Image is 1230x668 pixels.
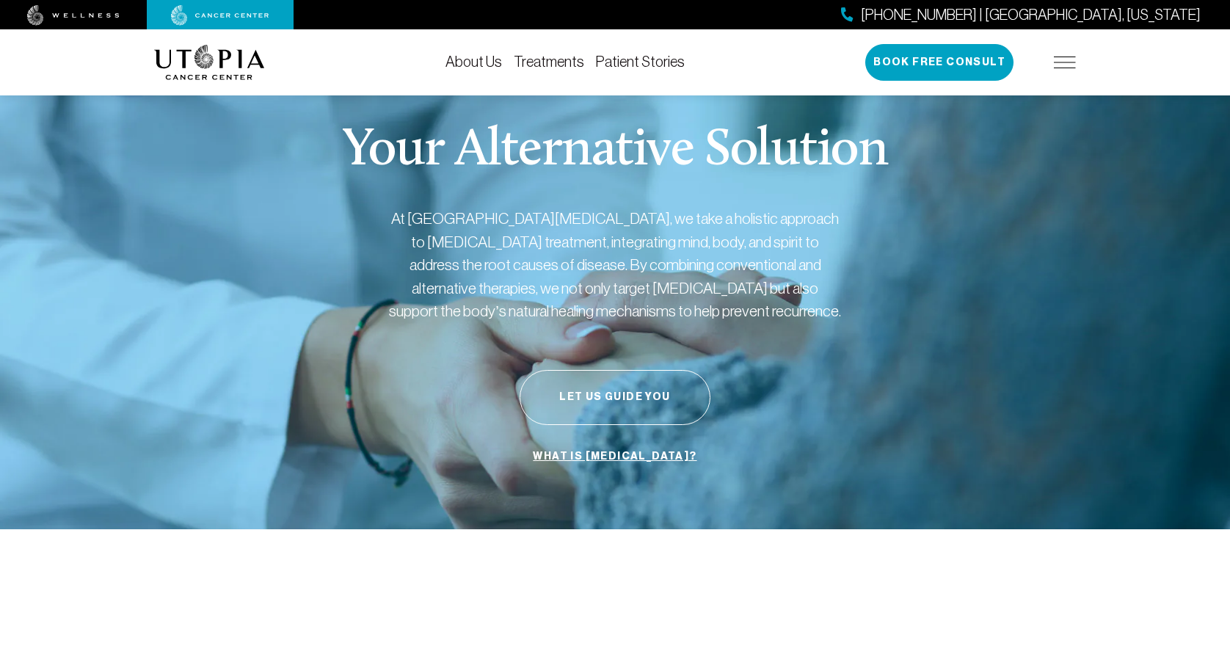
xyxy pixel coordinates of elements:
[387,207,843,323] p: At [GEOGRAPHIC_DATA][MEDICAL_DATA], we take a holistic approach to [MEDICAL_DATA] treatment, inte...
[1054,57,1076,68] img: icon-hamburger
[861,4,1201,26] span: [PHONE_NUMBER] | [GEOGRAPHIC_DATA], [US_STATE]
[865,44,1014,81] button: Book Free Consult
[27,5,120,26] img: wellness
[520,370,710,425] button: Let Us Guide You
[596,54,685,70] a: Patient Stories
[514,54,584,70] a: Treatments
[342,125,887,178] p: Your Alternative Solution
[529,443,700,471] a: What is [MEDICAL_DATA]?
[171,5,269,26] img: cancer center
[154,45,265,80] img: logo
[841,4,1201,26] a: [PHONE_NUMBER] | [GEOGRAPHIC_DATA], [US_STATE]
[445,54,502,70] a: About Us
